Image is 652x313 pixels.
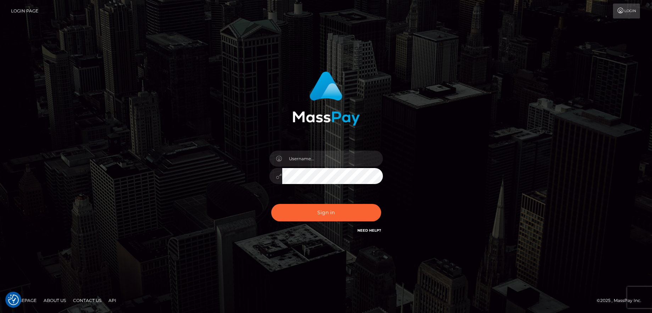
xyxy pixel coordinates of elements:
a: Homepage [8,295,39,306]
button: Consent Preferences [8,295,19,305]
button: Sign in [271,204,381,221]
a: Contact Us [70,295,104,306]
img: MassPay Login [292,71,360,126]
a: Login Page [11,4,38,18]
a: API [106,295,119,306]
a: About Us [41,295,69,306]
input: Username... [282,151,383,167]
div: © 2025 , MassPay Inc. [597,297,647,304]
a: Login [613,4,640,18]
img: Revisit consent button [8,295,19,305]
a: Need Help? [357,228,381,233]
